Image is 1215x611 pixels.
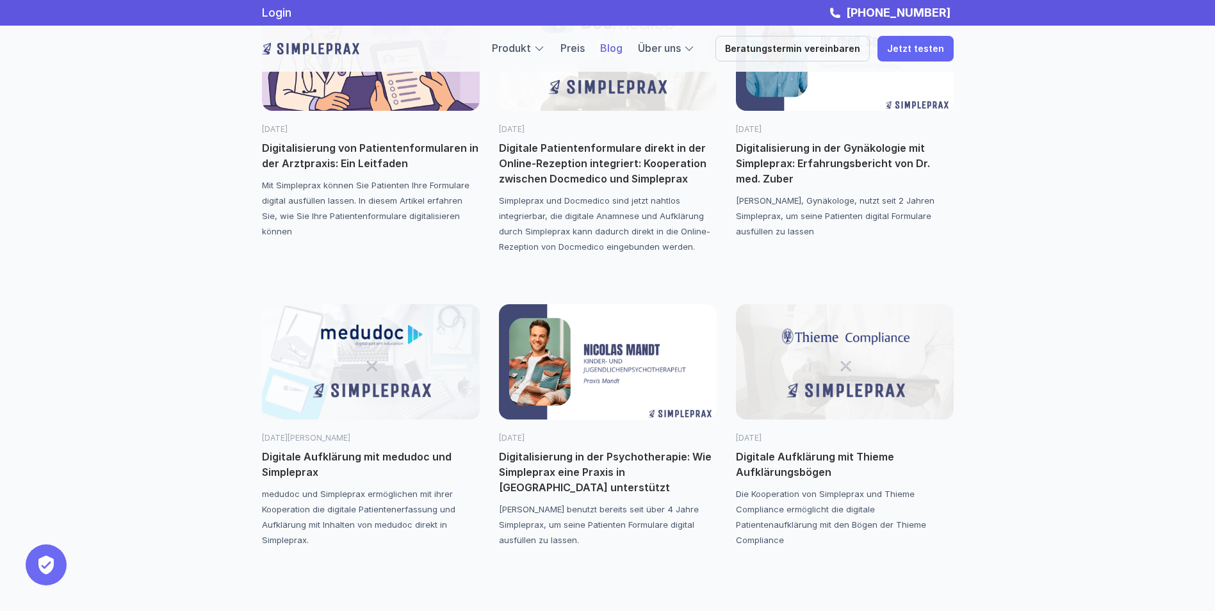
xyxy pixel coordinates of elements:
p: Digitale Patientenformulare direkt in der Online-Rezeption integriert: Kooperation zwischen Docme... [499,140,717,186]
a: [PHONE_NUMBER] [843,6,954,19]
a: [DATE]Digitalisierung in der Psychotherapie: Wie Simpleprax eine Praxis in [GEOGRAPHIC_DATA] unte... [499,304,717,548]
p: Jetzt testen [887,44,944,54]
p: [DATE] [736,432,954,444]
p: [DATE] [736,124,954,135]
p: Beratungstermin vereinbaren [725,44,860,54]
a: Blog [600,42,623,54]
p: [DATE][PERSON_NAME] [262,432,480,444]
a: Preis [560,42,585,54]
p: Mit Simpleprax können Sie Patienten Ihre Formulare digital ausfüllen lassen. In diesem Artikel er... [262,177,480,239]
a: Beratungstermin vereinbaren [715,36,870,61]
strong: [PHONE_NUMBER] [846,6,950,19]
p: [PERSON_NAME], Gynäkologe, nutzt seit 2 Jahren Simpleprax, um seine Patienten digital Formulare a... [736,193,954,239]
p: [PERSON_NAME] benutzt bereits seit über 4 Jahre Simpleprax, um seine Patienten Formulare digital ... [499,501,717,548]
p: [DATE] [499,124,717,135]
a: Produkt [492,42,531,54]
p: Digitale Aufklärung mit medudoc und Simpleprax [262,449,480,480]
p: [DATE] [262,124,480,135]
p: Digitalisierung in der Gynäkologie mit Simpleprax: Erfahrungsbericht von Dr. med. Zuber [736,140,954,186]
p: Digitalisierung von Patientenformularen in der Arztpraxis: Ein Leitfaden [262,140,480,171]
a: Login [262,6,291,19]
p: medudoc und Simpleprax ermöglichen mit ihrer Kooperation die digitale Patientenerfassung und Aufk... [262,486,480,548]
a: [DATE][PERSON_NAME]Digitale Aufklärung mit medudoc und Simplepraxmedudoc und Simpleprax ermöglich... [262,304,480,548]
p: Die Kooperation von Simpleprax und Thieme Compliance ermöglicht die digitale Patientenaufklärung ... [736,486,954,548]
a: [DATE]Digitale Aufklärung mit Thieme AufklärungsbögenDie Kooperation von Simpleprax und Thieme Co... [736,304,954,548]
a: Jetzt testen [877,36,954,61]
p: Digitalisierung in der Psychotherapie: Wie Simpleprax eine Praxis in [GEOGRAPHIC_DATA] unterstützt [499,449,717,495]
p: [DATE] [499,432,717,444]
p: Simpleprax und Docmedico sind jetzt nahtlos integrierbar, die digitale Anamnese und Aufklärung du... [499,193,717,254]
a: Über uns [638,42,681,54]
p: Digitale Aufklärung mit Thieme Aufklärungsbögen [736,449,954,480]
